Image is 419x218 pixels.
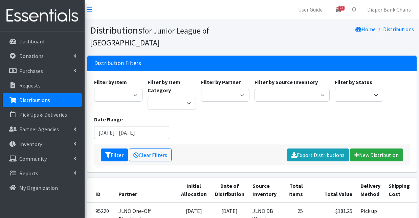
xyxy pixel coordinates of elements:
[248,178,282,202] th: Source Inventory
[94,115,123,123] label: Date Range
[148,78,196,94] label: Filter by Item Category
[19,67,43,74] p: Purchases
[19,141,42,147] p: Inventory
[356,178,384,202] th: Delivery Method
[19,126,59,133] p: Partner Agencies
[3,35,82,48] a: Dashboard
[19,170,38,177] p: Reports
[362,3,416,16] a: Diaper Bank Chairs
[3,64,82,78] a: Purchases
[3,49,82,63] a: Donations
[350,148,403,161] a: New Distribution
[384,178,414,202] th: Shipping Cost
[19,53,44,59] p: Donations
[282,178,307,202] th: Total Items
[3,137,82,151] a: Inventory
[90,24,249,48] h1: Distributions
[287,148,349,161] a: Export Distributions
[3,79,82,92] a: Requests
[3,108,82,121] a: Pick Ups & Deliveries
[19,38,44,45] p: Dashboard
[19,184,58,191] p: My Organization
[129,148,172,161] a: Clear Filters
[19,97,50,103] p: Distributions
[338,6,345,11] span: 28
[335,78,372,86] label: Filter by Status
[307,178,356,202] th: Total Value
[211,178,248,202] th: Date of Distribution
[3,166,82,180] a: Reports
[87,178,114,202] th: ID
[177,178,211,202] th: Initial Allocation
[3,122,82,136] a: Partner Agencies
[255,78,318,86] label: Filter by Source Inventory
[3,93,82,107] a: Distributions
[114,178,177,202] th: Partner
[355,26,376,33] a: Home
[201,78,241,86] label: Filter by Partner
[19,155,47,162] p: Community
[19,111,67,118] p: Pick Ups & Deliveries
[101,148,128,161] button: Filter
[331,3,346,16] a: 28
[94,126,169,139] input: January 1, 2011 - December 31, 2011
[3,4,82,27] img: HumanEssentials
[94,78,127,86] label: Filter by Item
[293,3,328,16] a: User Guide
[383,26,414,33] a: Distributions
[3,181,82,195] a: My Organization
[94,60,141,67] h3: Distribution Filters
[3,152,82,165] a: Community
[19,82,41,89] p: Requests
[90,26,209,47] small: for Junior League of [GEOGRAPHIC_DATA]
